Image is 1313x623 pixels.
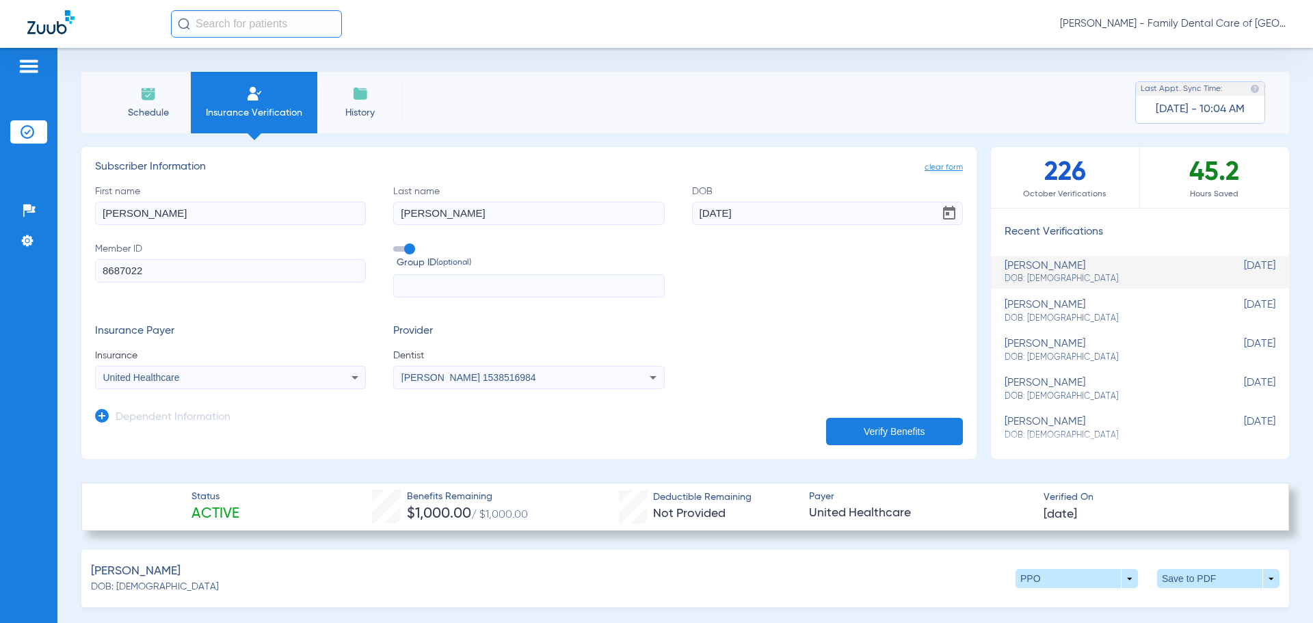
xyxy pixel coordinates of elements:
span: Benefits Remaining [407,490,528,504]
input: First name [95,202,366,225]
span: DOB: [DEMOGRAPHIC_DATA] [1005,352,1207,364]
span: Active [191,505,239,524]
span: Group ID [397,256,664,270]
span: [DATE] [1207,260,1275,285]
span: clear form [925,161,963,174]
div: 45.2 [1140,147,1289,208]
span: [PERSON_NAME] 1538516984 [401,372,536,383]
span: DOB: [DEMOGRAPHIC_DATA] [1005,273,1207,285]
div: [PERSON_NAME] [1005,260,1207,285]
span: DOB: [DEMOGRAPHIC_DATA] [1005,390,1207,403]
span: / $1,000.00 [471,509,528,520]
h3: Dependent Information [116,411,230,425]
span: Not Provided [653,507,726,520]
span: Deductible Remaining [653,490,752,505]
span: Insurance Verification [201,106,307,120]
img: History [352,85,369,102]
span: Schedule [116,106,181,120]
span: [PERSON_NAME] - Family Dental Care of [GEOGRAPHIC_DATA] [1060,17,1286,31]
span: History [328,106,393,120]
span: DOB: [DEMOGRAPHIC_DATA] [1005,429,1207,442]
span: United Healthcare [103,372,180,383]
label: DOB [692,185,963,225]
span: [DATE] [1044,506,1077,523]
button: Save to PDF [1157,569,1279,588]
input: Member ID [95,259,366,282]
span: United Healthcare [809,505,1032,522]
label: Last name [393,185,664,225]
div: [PERSON_NAME] [1005,338,1207,363]
label: First name [95,185,366,225]
div: [PERSON_NAME] [1005,416,1207,441]
div: [PERSON_NAME] [1005,377,1207,402]
span: Hours Saved [1140,187,1289,201]
small: (optional) [436,256,471,270]
button: PPO [1016,569,1138,588]
span: [DATE] - 10:04 AM [1156,103,1245,116]
span: Payer [809,490,1032,504]
span: [DATE] [1207,377,1275,402]
span: Last Appt. Sync Time: [1141,82,1223,96]
img: Zuub Logo [27,10,75,34]
img: Search Icon [178,18,190,30]
img: Manual Insurance Verification [246,85,263,102]
span: [DATE] [1207,338,1275,363]
input: Search for patients [171,10,342,38]
h3: Insurance Payer [95,325,366,339]
button: Verify Benefits [826,418,963,445]
img: last sync help info [1250,84,1260,94]
span: Dentist [393,349,664,362]
span: DOB: [DEMOGRAPHIC_DATA] [91,580,219,594]
div: 226 [991,147,1140,208]
h3: Recent Verifications [991,226,1289,239]
h3: Provider [393,325,664,339]
span: October Verifications [991,187,1139,201]
div: [PERSON_NAME] [1005,299,1207,324]
span: $1,000.00 [407,507,471,521]
span: Verified On [1044,490,1266,505]
img: Schedule [140,85,157,102]
img: hamburger-icon [18,58,40,75]
input: Last name [393,202,664,225]
button: Open calendar [936,200,963,227]
span: [DATE] [1207,416,1275,441]
input: DOBOpen calendar [692,202,963,225]
label: Member ID [95,242,366,298]
span: DOB: [DEMOGRAPHIC_DATA] [1005,313,1207,325]
span: [DATE] [1207,299,1275,324]
span: Status [191,490,239,504]
h3: Subscriber Information [95,161,963,174]
span: [PERSON_NAME] [91,563,181,580]
span: Insurance [95,349,366,362]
